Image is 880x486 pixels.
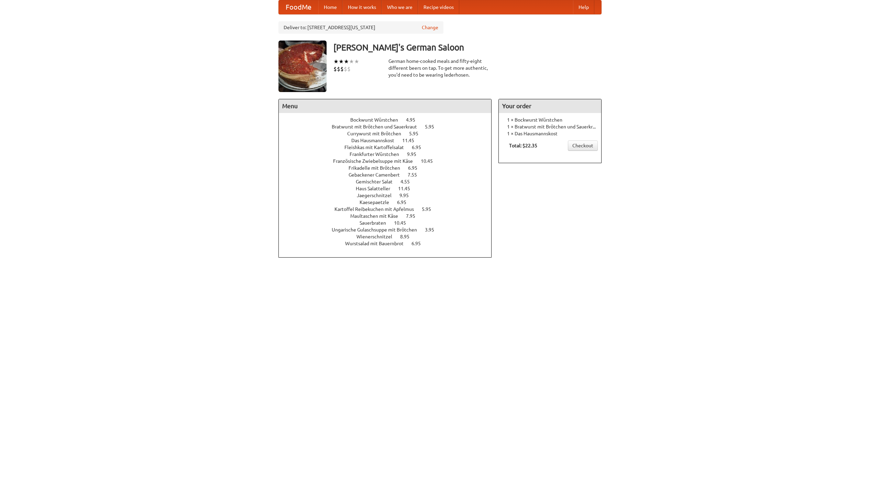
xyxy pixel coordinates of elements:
a: Jaegerschnitzel 9.95 [357,193,421,198]
span: 9.95 [407,151,423,157]
span: Bockwurst Würstchen [350,117,405,123]
span: 4.95 [406,117,422,123]
li: 1 × Bratwurst mit Brötchen und Sauerkraut [502,123,598,130]
img: angular.jpg [278,41,327,92]
span: Kaesepaetzle [360,200,396,205]
span: 5.95 [409,131,425,136]
a: Wurstsalad mit Bauernbrot 6.95 [345,241,433,246]
a: FoodMe [279,0,318,14]
span: Currywurst mit Brötchen [347,131,408,136]
a: Gebackener Camenbert 7.55 [349,172,430,178]
span: Ungarische Gulaschsuppe mit Brötchen [332,227,424,233]
a: Who we are [382,0,418,14]
span: Wurstsalad mit Bauernbrot [345,241,410,246]
span: 6.95 [411,241,428,246]
a: Haus Salatteller 11.45 [356,186,423,191]
a: Currywurst mit Brötchen 5.95 [347,131,431,136]
a: Frankfurter Würstchen 9.95 [350,151,429,157]
h3: [PERSON_NAME]'s German Saloon [333,41,602,54]
a: Kartoffel Reibekuchen mit Apfelmus 5.95 [334,206,444,212]
a: Fleishkas mit Kartoffelsalat 6.95 [344,145,434,150]
li: ★ [333,58,339,65]
span: Wienerschnitzel [356,234,399,239]
h4: Your order [499,99,601,113]
a: Maultaschen mit Käse 7.95 [350,213,428,219]
span: Gemischter Salat [356,179,399,184]
span: Jaegerschnitzel [357,193,398,198]
span: 10.45 [394,220,413,226]
div: German home-cooked meals and fifty-eight different beers on tap. To get more authentic, you'd nee... [388,58,492,78]
span: 5.95 [422,206,438,212]
span: Frikadelle mit Brötchen [349,165,407,171]
a: Help [573,0,594,14]
li: $ [337,65,340,73]
a: Wienerschnitzel 8.95 [356,234,422,239]
span: Haus Salatteller [356,186,397,191]
li: $ [333,65,337,73]
a: Das Hausmannskost 11.45 [351,138,427,143]
a: Kaesepaetzle 6.95 [360,200,419,205]
span: 5.95 [425,124,441,129]
b: Total: $22.35 [509,143,537,148]
span: Das Hausmannskost [351,138,401,143]
span: 6.95 [408,165,424,171]
a: Bockwurst Würstchen 4.95 [350,117,428,123]
li: ★ [349,58,354,65]
li: ★ [339,58,344,65]
a: Französische Zwiebelsuppe mit Käse 10.45 [333,158,445,164]
span: 10.45 [421,158,440,164]
a: Change [422,24,438,31]
a: Home [318,0,342,14]
li: $ [347,65,351,73]
span: Maultaschen mit Käse [350,213,405,219]
a: Frikadelle mit Brötchen 6.95 [349,165,430,171]
a: How it works [342,0,382,14]
span: Sauerbraten [360,220,393,226]
li: ★ [344,58,349,65]
span: Frankfurter Würstchen [350,151,406,157]
span: 6.95 [397,200,413,205]
li: $ [340,65,344,73]
span: 6.95 [412,145,428,150]
span: Fleishkas mit Kartoffelsalat [344,145,411,150]
li: $ [344,65,347,73]
span: 4.55 [400,179,417,184]
span: 11.45 [398,186,417,191]
a: Bratwurst mit Brötchen und Sauerkraut 5.95 [332,124,447,129]
div: Deliver to: [STREET_ADDRESS][US_STATE] [278,21,443,34]
span: Kartoffel Reibekuchen mit Apfelmus [334,206,421,212]
a: Sauerbraten 10.45 [360,220,419,226]
span: 7.55 [408,172,424,178]
a: Gemischter Salat 4.55 [356,179,422,184]
a: Ungarische Gulaschsuppe mit Brötchen 3.95 [332,227,447,233]
span: Französische Zwiebelsuppe mit Käse [333,158,420,164]
span: Bratwurst mit Brötchen und Sauerkraut [332,124,424,129]
a: Checkout [568,140,598,151]
li: ★ [354,58,359,65]
h4: Menu [279,99,491,113]
span: 11.45 [402,138,421,143]
li: 1 × Das Hausmannskost [502,130,598,137]
li: 1 × Bockwurst Würstchen [502,116,598,123]
span: Gebackener Camenbert [349,172,407,178]
span: 9.95 [399,193,416,198]
a: Recipe videos [418,0,459,14]
span: 3.95 [425,227,441,233]
span: 8.95 [400,234,416,239]
span: 7.95 [406,213,422,219]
